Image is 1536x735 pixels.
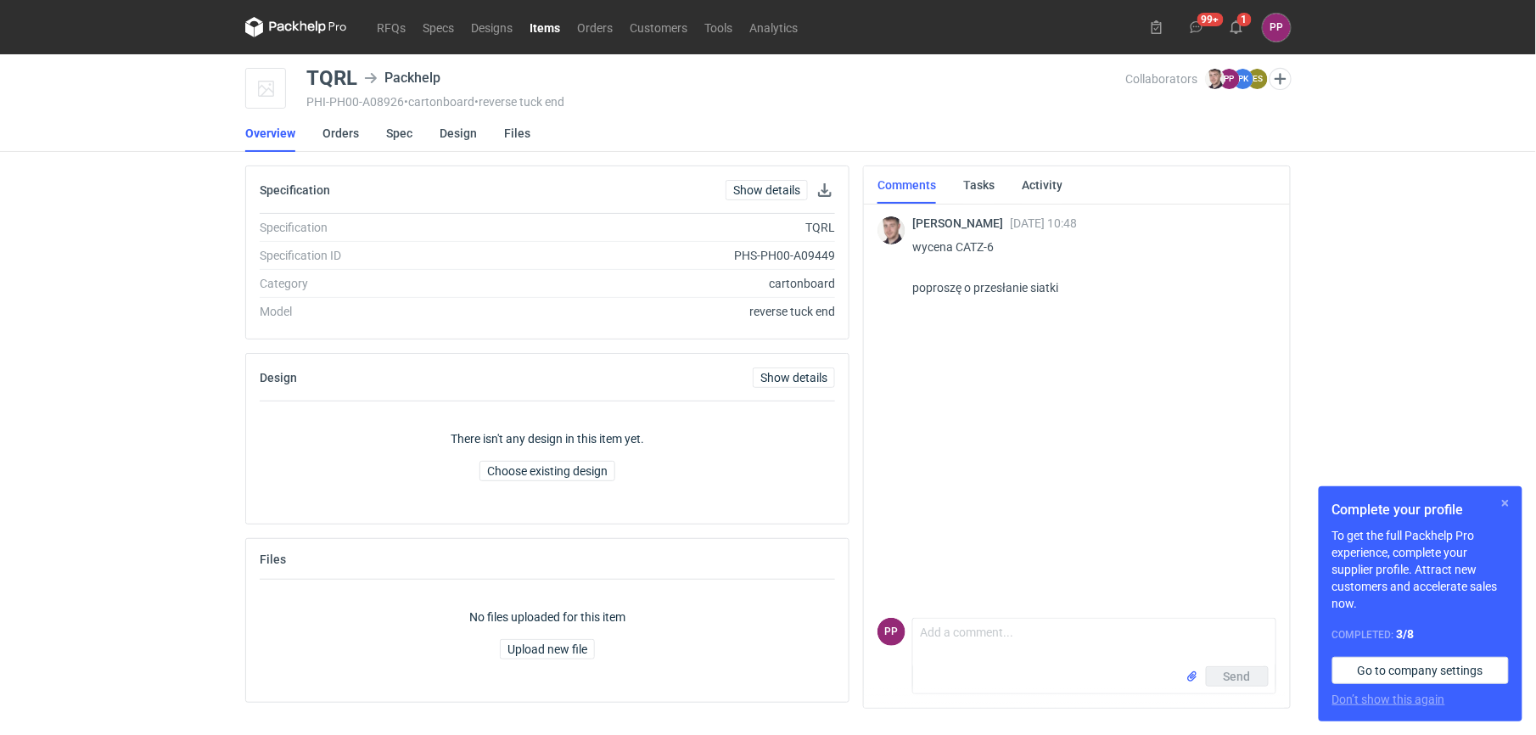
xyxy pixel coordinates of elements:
[490,275,835,292] div: cartonboard
[912,216,1010,230] span: [PERSON_NAME]
[1219,69,1240,89] figcaption: PP
[260,219,490,236] div: Specification
[1233,69,1253,89] figcaption: PK
[1224,670,1251,682] span: Send
[504,115,530,152] a: Files
[1223,14,1250,41] button: 1
[1126,72,1198,86] span: Collaborators
[877,618,905,646] figcaption: PP
[260,275,490,292] div: Category
[479,461,615,481] button: Choose existing design
[260,371,297,384] h2: Design
[490,303,835,320] div: reverse tuck end
[306,68,357,88] div: TQRL
[404,95,474,109] span: • cartonboard
[245,115,295,152] a: Overview
[1010,216,1077,230] span: [DATE] 10:48
[500,639,595,659] button: Upload new file
[1397,627,1415,641] strong: 3 / 8
[260,183,330,197] h2: Specification
[877,166,936,204] a: Comments
[1495,493,1516,513] button: Skip for now
[1332,657,1509,684] a: Go to company settings
[1205,69,1225,89] img: Maciej Sikora
[1263,14,1291,42] div: Paulina Pander
[474,95,564,109] span: • reverse tuck end
[569,17,621,37] a: Orders
[487,465,608,477] span: Choose existing design
[1332,626,1509,643] div: Completed:
[877,618,905,646] div: Paulina Pander
[1247,69,1268,89] figcaption: ES
[507,643,587,655] span: Upload new file
[260,247,490,264] div: Specification ID
[368,17,414,37] a: RFQs
[462,17,521,37] a: Designs
[1332,527,1509,612] p: To get the full Packhelp Pro experience, complete your supplier profile. Attract new customers an...
[245,17,347,37] svg: Packhelp Pro
[753,367,835,388] a: Show details
[621,17,696,37] a: Customers
[451,430,644,447] p: There isn't any design in this item yet.
[726,180,808,200] a: Show details
[696,17,741,37] a: Tools
[1332,500,1509,520] h1: Complete your profile
[1183,14,1210,41] button: 99+
[912,237,1263,298] p: wycena CATZ-6 poproszę o przesłanie siatki
[322,115,359,152] a: Orders
[1332,691,1445,708] button: Don’t show this again
[386,115,412,152] a: Spec
[469,609,625,626] p: No files uploaded for this item
[1022,166,1062,204] a: Activity
[260,303,490,320] div: Model
[440,115,477,152] a: Design
[963,166,995,204] a: Tasks
[741,17,806,37] a: Analytics
[260,553,286,566] h2: Files
[306,95,1126,109] div: PHI-PH00-A08926
[364,68,440,88] div: Packhelp
[490,247,835,264] div: PHS-PH00-A09449
[521,17,569,37] a: Items
[877,216,905,244] img: Maciej Sikora
[414,17,462,37] a: Specs
[1206,666,1269,687] button: Send
[1263,14,1291,42] button: PP
[490,219,835,236] div: TQRL
[1270,68,1292,90] button: Edit collaborators
[815,180,835,200] button: Download specification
